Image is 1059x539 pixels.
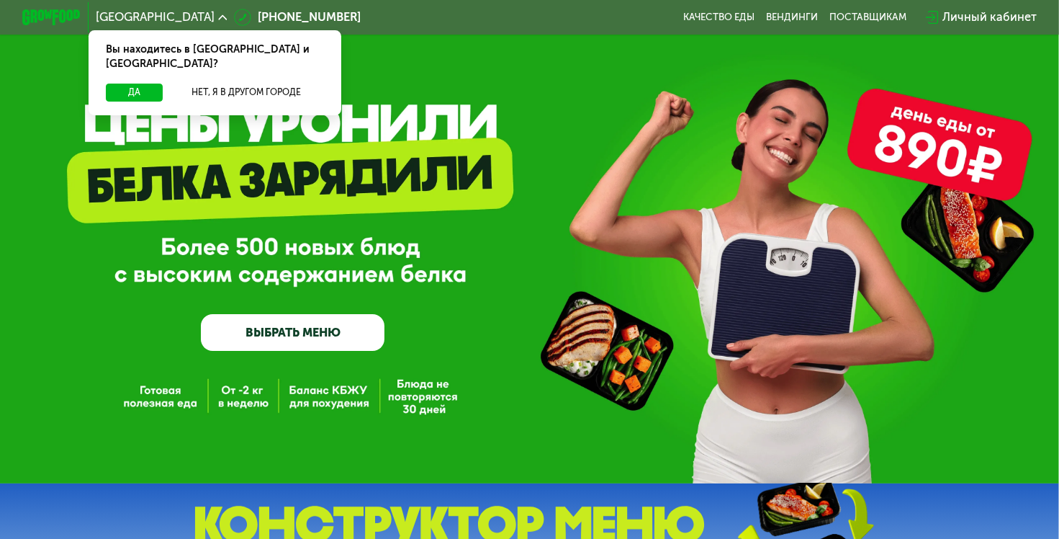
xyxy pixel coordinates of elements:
span: [GEOGRAPHIC_DATA] [96,12,215,23]
button: Нет, я в другом городе [168,84,323,102]
div: поставщикам [829,12,906,23]
a: [PHONE_NUMBER] [234,9,361,27]
a: Вендинги [766,12,818,23]
a: Качество еды [683,12,754,23]
button: Да [106,84,163,102]
a: ВЫБРАТЬ МЕНЮ [201,314,384,351]
div: Вы находитесь в [GEOGRAPHIC_DATA] и [GEOGRAPHIC_DATA]? [89,30,341,84]
div: Личный кабинет [942,9,1037,27]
